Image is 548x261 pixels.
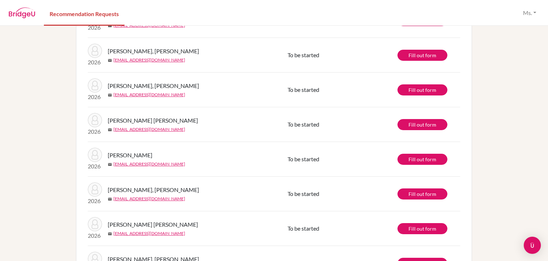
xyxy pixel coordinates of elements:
a: Fill out form [397,50,447,61]
img: Urbina Rapalo, Alen Ernesto [88,182,102,197]
span: To be started [288,86,319,93]
p: 2026 [88,127,102,136]
span: [PERSON_NAME], [PERSON_NAME] [108,47,199,55]
span: mail [108,128,112,132]
a: [EMAIL_ADDRESS][DOMAIN_NAME] [113,92,185,98]
span: [PERSON_NAME] [PERSON_NAME] [108,220,198,229]
span: [PERSON_NAME] [PERSON_NAME] [108,116,198,125]
span: mail [108,232,112,236]
a: Fill out form [397,119,447,130]
img: Barreno Rapalo, Maria Jose [88,113,102,127]
span: mail [108,24,112,28]
p: 2026 [88,93,102,101]
a: Fill out form [397,154,447,165]
img: BridgeU logo [9,8,35,18]
span: [PERSON_NAME], [PERSON_NAME] [108,186,199,194]
span: [PERSON_NAME] [108,151,152,159]
img: Amaya Medina, Larissa Michelle [88,217,102,231]
a: Fill out form [397,84,447,95]
a: [EMAIL_ADDRESS][DOMAIN_NAME] [113,161,185,167]
span: To be started [288,156,319,162]
span: To be started [288,121,319,128]
span: mail [108,58,112,63]
div: Open Intercom Messenger [524,237,541,254]
span: To be started [288,225,319,232]
p: 2026 [88,197,102,205]
img: Serpas Paz, Melvin Medardo [88,44,102,58]
p: 2026 [88,58,102,67]
img: Castillo Oseguera, Edvin Gabriel [88,78,102,93]
img: Macdermoth Cruz, Jose David [88,148,102,162]
a: [EMAIL_ADDRESS][DOMAIN_NAME] [113,126,185,133]
a: [EMAIL_ADDRESS][DOMAIN_NAME] [113,230,185,237]
a: Recommendation Requests [44,1,125,26]
a: Fill out form [397,188,447,200]
span: To be started [288,51,319,58]
a: Fill out form [397,223,447,234]
a: [EMAIL_ADDRESS][DOMAIN_NAME] [113,57,185,63]
span: mail [108,162,112,167]
span: mail [108,197,112,201]
span: To be started [288,190,319,197]
span: mail [108,93,112,97]
p: 2026 [88,231,102,240]
span: [PERSON_NAME], [PERSON_NAME] [108,82,199,90]
p: 2026 [88,162,102,171]
p: 2026 [88,23,102,32]
a: [EMAIL_ADDRESS][DOMAIN_NAME] [113,196,185,202]
button: Ms. [520,6,539,20]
